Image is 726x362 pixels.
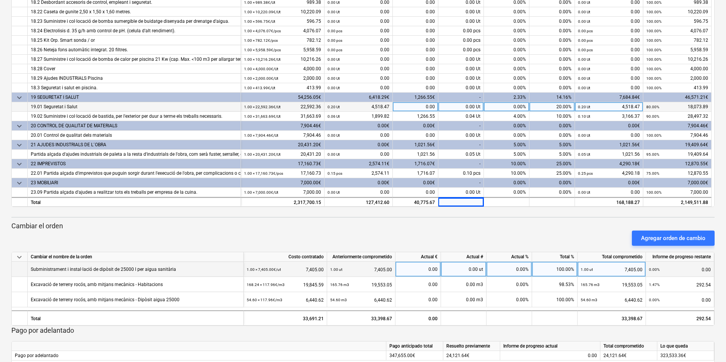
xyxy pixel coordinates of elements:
div: 17,160.73 [244,169,321,178]
div: 0.00% [484,64,529,74]
div: 4,518.47 [328,102,389,112]
div: 0.00% [529,7,575,17]
small: 1.00 × 4,076.07€ / pcs [244,29,281,33]
div: Actual % [487,252,532,262]
div: Partida alçada d'ajudes industrials de paleta a la resta d'industrials de l'obra, com serà fuster... [31,150,238,159]
div: 0.00 [578,45,640,55]
div: Agregar orden de cambio [641,233,706,243]
div: 0.00% [484,7,529,17]
small: 0.00 pcs [328,48,342,52]
div: 7,000.00€ [241,178,324,188]
div: 0.00% [484,74,529,83]
div: 2,574.11 [328,169,389,178]
div: 98.53% [532,277,578,292]
small: 100.00% [646,48,661,52]
div: - [438,121,484,131]
small: 0.00 Ut [578,19,590,24]
small: 100.00% [646,57,661,62]
div: 0.00% [529,188,575,197]
div: 0.00 [393,45,438,55]
div: 40,775.67 [393,197,438,207]
div: 4,000.00 [244,64,321,74]
div: 0.00% [529,26,575,36]
div: 0.00 [578,74,640,83]
div: 0.00% [529,178,575,188]
small: 0.00 Ut [578,76,590,81]
div: 25.00% [529,169,575,178]
div: 323,533.36€ [657,351,714,360]
small: 0.00 Ut [578,10,590,14]
div: 21 AJUDES INDUSTRIALS DE L´OBRA [31,140,238,150]
div: 10.00% [529,112,575,121]
small: 1.00 × 2,000.00€ / Ut [244,76,278,81]
div: 4,076.07 [646,26,708,36]
div: 0.00 [328,150,389,159]
div: 0.00% [487,262,532,277]
div: 0.00 pcs [438,45,484,55]
small: 0.06 Ut [328,114,340,119]
div: 5.00% [484,150,529,159]
div: 0.00 Ut [438,131,484,140]
small: 1.00 × 4,000.00€ / Ut [244,67,278,71]
div: 168,188.27 [575,197,643,207]
div: 0.00 Ut [438,83,484,93]
div: 0.00% [529,121,575,131]
div: 0.00% [484,55,529,64]
div: Total comprometido [578,252,646,262]
div: 20.01 Control de qualitat dels materials [31,131,238,140]
div: 25.00% [529,159,575,169]
div: 5,958.59 [244,45,321,55]
div: 0.00 m3 [441,277,487,292]
div: 19,409.64€ [643,140,712,150]
div: 0.00% [487,292,532,307]
div: 0.00 [328,188,389,197]
div: 0.00% [529,131,575,140]
div: 0.00€ [393,121,438,131]
small: 1.00 × 31,663.69€ / Ut [244,114,280,119]
div: 18.22 Caseta de gunite 2,50 x 1,50 x 1,60 metres. [31,7,238,17]
div: 0.00 m3 [441,292,487,307]
div: 18.27 Suministre i col·locació de bomba de calor per piscina 21 Kw (cap. Max. <100 m3 per allarga... [31,55,238,64]
small: 0.20 Ut [328,105,340,109]
div: 0.00% [484,178,529,188]
small: 100.00% [646,67,661,71]
div: 4,000.00 [646,64,708,74]
span: keyboard_arrow_down [15,122,24,131]
small: 1.00 × 17,160.73€ / pcs [244,171,283,175]
small: 100.00% [646,10,661,14]
div: 24,121.64€ [600,351,657,360]
div: Total [28,197,241,207]
div: 0.00 Ut [438,64,484,74]
div: 7,904.46€ [643,121,712,131]
div: 0.00 [393,102,438,112]
div: 7,904.46 [646,131,708,140]
div: 0.00€ [324,121,393,131]
button: Agregar orden de cambio [632,231,715,246]
div: 0.00 [328,45,389,55]
small: 0.00 Ut [328,10,340,14]
small: 100.00% [646,76,661,81]
div: 1,266.55€ [393,93,438,102]
div: 10,216.26 [646,55,708,64]
div: Cambiar el nombre de la orden [28,252,244,262]
div: 14.16% [529,93,575,102]
div: 31,663.69 [244,112,321,121]
small: 100.00% [646,19,661,24]
span: keyboard_arrow_down [15,253,24,262]
small: 0.10 Ut [578,114,590,119]
div: 4,290.18 [578,169,640,178]
div: 0.00 [578,26,640,36]
div: 0.00 Ut [438,188,484,197]
div: 33,398.67 [578,310,646,326]
div: 7,684.84€ [575,93,643,102]
div: 10,220.09 [244,7,321,17]
div: Total [28,310,244,326]
div: 7,904.46 [244,131,321,140]
div: 347,655.00€ [386,351,443,360]
div: 0.00% [487,277,532,292]
small: 1.00 × 7,000.00€ / Ut [244,190,278,194]
small: 100.00% [646,86,661,90]
div: 0.00 [328,55,389,64]
div: 2,000.00 [244,74,321,83]
div: 0.00 [578,131,640,140]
